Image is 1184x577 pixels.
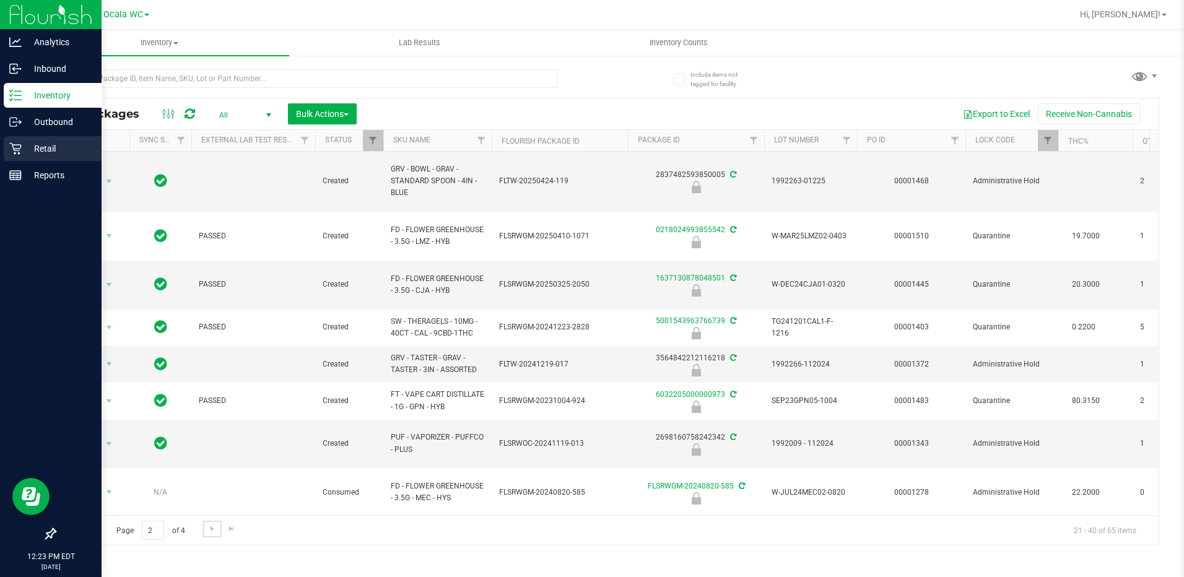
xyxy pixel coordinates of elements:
[894,176,929,185] a: 00001468
[626,432,766,456] div: 2698160758242342
[1066,275,1106,293] span: 20.3000
[325,136,352,144] a: Status
[973,279,1051,290] span: Quarantine
[772,358,850,370] span: 1992266-112024
[626,364,766,376] div: Administrative Hold
[391,480,484,504] span: FD - FLOWER GREENHOUSE - 3.5G - MEC - HYS
[9,36,22,48] inline-svg: Analytics
[199,395,308,407] span: PASSED
[295,130,315,151] a: Filter
[728,433,736,441] span: Sync from Compliance System
[626,443,766,456] div: Administrative Hold
[154,275,167,293] span: In Sync
[1066,318,1102,336] span: 0.2200
[391,224,484,248] span: FD - FLOWER GREENHOUSE - 3.5G - LMZ - HYB
[391,163,484,199] span: GRV - BOWL - GRAV - STANDARD SPOON - 4IN - BLUE
[772,395,850,407] span: SEP23GPN05-1004
[502,137,580,145] a: Flourish Package ID
[973,358,1051,370] span: Administrative Hold
[499,487,620,498] span: FLSRWGM-20240820-585
[894,232,929,240] a: 00001510
[894,488,929,497] a: 00001278
[626,327,766,339] div: Quarantine
[772,316,850,339] span: TG241201CAL1-F-1216
[499,395,620,407] span: FLSRWGM-20231004-924
[323,358,376,370] span: Created
[648,482,734,490] a: FLSRWGM-20240820-585
[154,227,167,245] span: In Sync
[22,61,96,76] p: Inbound
[626,352,766,376] div: 3564842212116218
[199,321,308,333] span: PASSED
[894,396,929,405] a: 00001483
[223,521,241,537] a: Go to the last page
[382,37,457,48] span: Lab Results
[102,173,117,190] span: select
[737,482,745,490] span: Sync from Compliance System
[323,279,376,290] span: Created
[975,136,1015,144] a: Lock Code
[102,393,117,410] span: select
[499,230,620,242] span: FLSRWGM-20250410-1071
[772,279,850,290] span: W-DEC24CJA01-0320
[728,170,736,179] span: Sync from Compliance System
[626,284,766,297] div: Quarantine
[103,9,143,20] span: Ocala WC
[973,487,1051,498] span: Administrative Hold
[102,355,117,373] span: select
[894,280,929,288] a: 00001445
[22,141,96,156] p: Retail
[973,438,1051,449] span: Administrative Hold
[894,439,929,448] a: 00001343
[154,488,167,497] span: N/A
[12,478,50,515] iframe: Resource center
[323,487,376,498] span: Consumed
[106,521,195,540] span: Page of 4
[323,321,376,333] span: Created
[499,438,620,449] span: FLSRWOC-20241119-013
[499,358,620,370] span: FLTW-20241219-017
[391,432,484,455] span: PUF - VAPORIZER - PUFFCO - PLUS
[363,130,383,151] a: Filter
[199,230,308,242] span: PASSED
[973,230,1051,242] span: Quarantine
[894,323,929,331] a: 00001403
[1038,103,1140,124] button: Receive Non-Cannabis
[6,562,96,571] p: [DATE]
[1066,392,1106,410] span: 80.3150
[1064,521,1146,539] span: 21 - 40 of 65 items
[154,392,167,409] span: In Sync
[154,355,167,373] span: In Sync
[656,316,725,325] a: 5001543963766739
[142,521,164,540] input: 2
[323,438,376,449] span: Created
[9,142,22,155] inline-svg: Retail
[867,136,886,144] a: PO ID
[171,130,191,151] a: Filter
[30,37,289,48] span: Inventory
[728,225,736,234] span: Sync from Compliance System
[201,136,298,144] a: External Lab Test Result
[154,435,167,452] span: In Sync
[199,279,308,290] span: PASSED
[393,136,430,144] a: SKU Name
[1143,137,1156,145] a: Qty
[288,103,357,124] button: Bulk Actions
[626,236,766,248] div: Quarantine
[391,316,484,339] span: SW - THERAGELS - 10MG - 40CT - CAL - 9CBD-1THC
[22,35,96,50] p: Analytics
[894,360,929,368] a: 00001372
[9,116,22,128] inline-svg: Outbound
[1066,227,1106,245] span: 19.7000
[30,30,289,56] a: Inventory
[139,136,187,144] a: Sync Status
[9,63,22,75] inline-svg: Inbound
[391,389,484,412] span: FT - VAPE CART DISTILLATE - 1G - GPN - HYB
[638,136,680,144] a: Package ID
[656,225,725,234] a: 0218024993855542
[728,354,736,362] span: Sync from Compliance System
[955,103,1038,124] button: Export to Excel
[471,130,492,151] a: Filter
[728,316,736,325] span: Sync from Compliance System
[772,487,850,498] span: W-JUL24MEC02-0820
